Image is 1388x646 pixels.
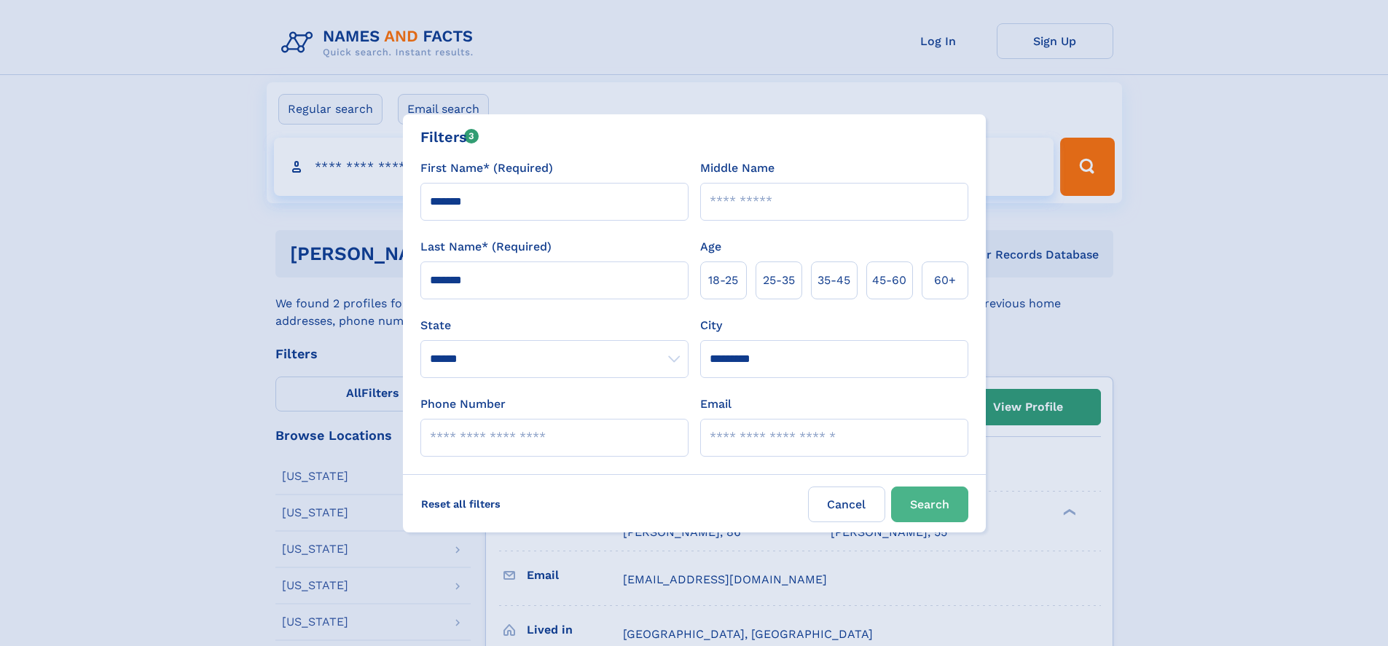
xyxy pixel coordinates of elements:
[420,126,479,148] div: Filters
[420,317,689,334] label: State
[700,395,732,413] label: Email
[817,272,850,289] span: 35‑45
[700,238,721,256] label: Age
[420,159,553,177] label: First Name* (Required)
[872,272,906,289] span: 45‑60
[700,159,775,177] label: Middle Name
[420,395,506,413] label: Phone Number
[891,487,968,522] button: Search
[412,487,510,521] label: Reset all filters
[934,272,956,289] span: 60+
[763,272,795,289] span: 25‑35
[808,487,885,522] label: Cancel
[420,238,552,256] label: Last Name* (Required)
[708,272,738,289] span: 18‑25
[700,317,722,334] label: City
